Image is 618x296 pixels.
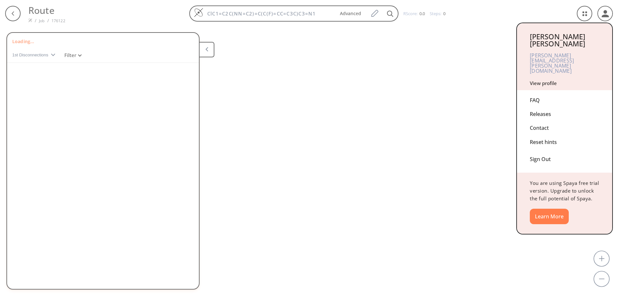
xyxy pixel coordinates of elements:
[530,180,599,202] span: You are using Spaya free trial version. Upgrade to unlock the full potential of Spaya.
[530,80,557,86] a: View profile
[530,121,599,135] div: Contact
[530,209,569,224] button: Learn More
[530,107,599,121] div: Releases
[530,93,599,107] div: FAQ
[530,149,599,166] div: Sign Out
[530,135,599,149] div: Reset hints
[530,47,599,79] div: [PERSON_NAME][EMAIL_ADDRESS][PERSON_NAME][DOMAIN_NAME]
[530,33,599,47] div: [PERSON_NAME] [PERSON_NAME]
